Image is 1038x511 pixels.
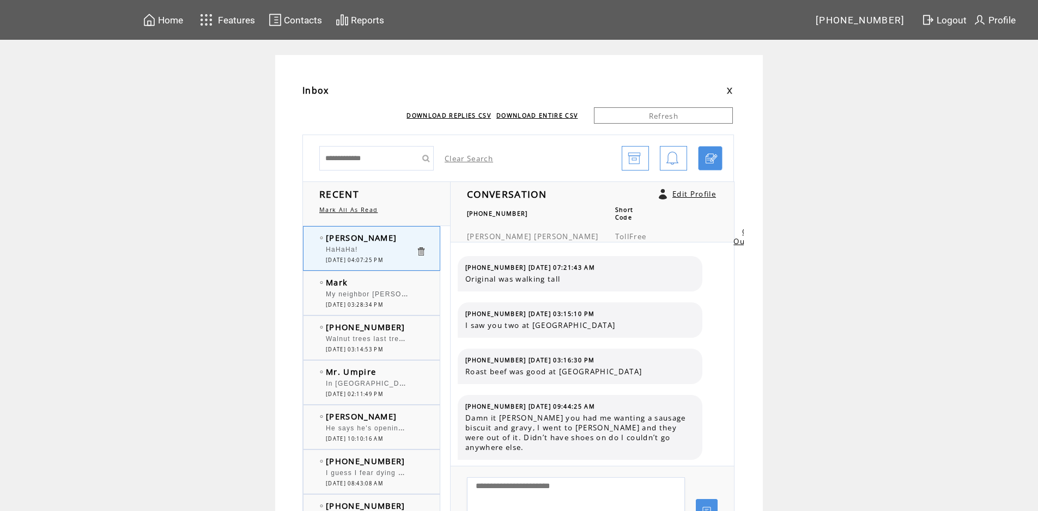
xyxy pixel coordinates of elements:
[816,15,905,26] span: [PHONE_NUMBER]
[615,232,647,241] span: TollFree
[988,15,1016,26] span: Profile
[320,326,323,328] img: bulletEmpty.png
[733,227,757,246] a: Opt Out
[326,411,397,422] span: [PERSON_NAME]
[334,11,386,28] a: Reports
[326,366,376,377] span: Mr. Umpire
[672,189,716,199] a: Edit Profile
[628,147,641,171] img: archive.png
[465,367,694,376] span: Roast beef was good at [GEOGRAPHIC_DATA]
[972,11,1017,28] a: Profile
[465,274,694,284] span: Original was walking tall
[417,146,434,171] input: Submit
[320,504,323,507] img: bulletEmpty.png
[326,246,358,253] span: HaHaHa!
[320,281,323,284] img: bulletEmpty.png
[496,112,578,119] a: DOWNLOAD ENTIRE CSV
[326,455,405,466] span: [PHONE_NUMBER]
[267,11,324,28] a: Contacts
[319,206,378,214] a: Mark All As Read
[326,301,383,308] span: [DATE] 03:28:34 PM
[666,147,679,171] img: bell.png
[326,321,405,332] span: [PHONE_NUMBER]
[467,187,547,200] span: CONVERSATION
[326,232,397,243] span: [PERSON_NAME]
[973,13,986,27] img: profile.svg
[319,187,359,200] span: RECENT
[320,370,323,373] img: bulletEmpty.png
[326,391,383,398] span: [DATE] 02:11:49 PM
[195,9,257,31] a: Features
[465,320,694,330] span: I saw you two at [GEOGRAPHIC_DATA]
[320,460,323,463] img: bulletEmpty.png
[326,377,440,388] span: In [GEOGRAPHIC_DATA].....1-1
[158,15,183,26] span: Home
[465,356,594,364] span: [PHONE_NUMBER] [DATE] 03:16:30 PM
[284,15,322,26] span: Contacts
[594,107,733,124] a: Refresh
[320,236,323,239] img: bulletEmpty.png
[465,403,595,410] span: [PHONE_NUMBER] [DATE] 09:44:25 AM
[326,500,405,511] span: [PHONE_NUMBER]
[326,480,383,487] span: [DATE] 08:43:08 AM
[465,310,594,318] span: [PHONE_NUMBER] [DATE] 03:15:10 PM
[467,210,528,217] span: [PHONE_NUMBER]
[445,154,493,163] a: Clear Search
[320,415,323,418] img: bulletEmpty.png
[326,277,348,288] span: Mark
[326,288,605,299] span: My neighbor [PERSON_NAME] says he's gonna whoop your [PERSON_NAME]
[921,13,934,27] img: exit.svg
[302,84,329,96] span: Inbox
[698,146,723,171] a: Click to start a chat with mobile number by SMS
[406,112,491,119] a: DOWNLOAD REPLIES CSV
[197,11,216,29] img: features.svg
[465,413,694,452] span: Damn it [PERSON_NAME] you had me wanting a sausage biscuit and gravy, I went to [PERSON_NAME] and...
[467,232,531,241] span: [PERSON_NAME]
[336,13,349,27] img: chart.svg
[141,11,185,28] a: Home
[465,264,595,271] span: [PHONE_NUMBER] [DATE] 07:21:43 AM
[615,206,634,221] span: Short Code
[326,422,888,433] span: He says he's opening in 2 to 3 weeks the Mexican restaurant in [GEOGRAPHIC_DATA] in [GEOGRAPHIC_D...
[269,13,282,27] img: contacts.svg
[534,232,598,241] span: [PERSON_NAME]
[143,13,156,27] img: home.svg
[920,11,972,28] a: Logout
[937,15,967,26] span: Logout
[351,15,384,26] span: Reports
[326,257,383,264] span: [DATE] 04:07:25 PM
[326,346,383,353] span: [DATE] 03:14:53 PM
[416,246,426,257] a: Click to delete these messgaes
[326,466,899,477] span: I guess I fear dying a slow painful death, alone and unable to help myself or call for help. Nigh...
[326,332,585,343] span: Walnut trees last tree in spring to get leaves first tree to drop its leaves
[326,435,383,442] span: [DATE] 10:10:16 AM
[218,15,255,26] span: Features
[659,189,667,199] a: Click to edit user profile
